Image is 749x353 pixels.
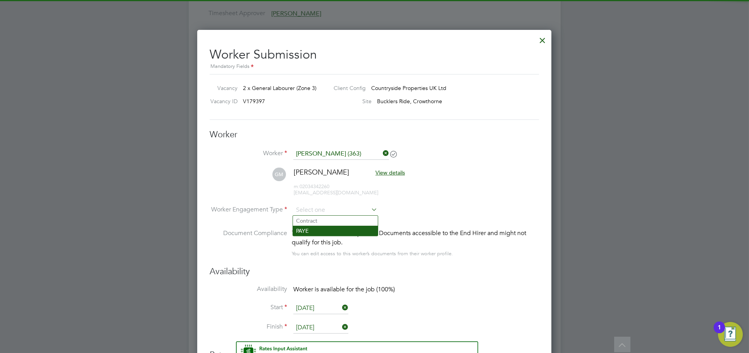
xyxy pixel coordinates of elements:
[210,266,539,277] h3: Availability
[243,85,317,92] span: 2 x General Labourer (Zone 3)
[292,228,539,247] div: This worker has no Compliance Documents accessible to the End Hirer and might not qualify for thi...
[210,303,287,311] label: Start
[243,98,265,105] span: V179397
[371,85,446,92] span: Countryside Properties UK Ltd
[210,206,287,214] label: Worker Engagement Type
[294,183,300,190] span: m:
[293,286,395,293] span: Worker is available for the job (100%)
[293,226,378,236] li: PAYE
[294,189,378,196] span: [EMAIL_ADDRESS][DOMAIN_NAME]
[294,168,349,176] span: [PERSON_NAME]
[210,129,539,140] h3: Worker
[718,327,721,337] div: 1
[210,228,287,257] label: Document Compliance
[293,322,348,334] input: Select one
[377,98,442,105] span: Bucklers Ride, Crowthorne
[293,303,348,314] input: Select one
[210,149,287,157] label: Worker
[327,98,372,105] label: Site
[293,204,377,216] input: Select one
[294,183,329,190] span: 02034342260
[210,62,539,71] div: Mandatory Fields
[375,169,405,176] span: View details
[207,98,238,105] label: Vacancy ID
[210,41,539,71] h2: Worker Submission
[293,148,389,160] input: Search for...
[210,323,287,331] label: Finish
[718,322,743,347] button: Open Resource Center, 1 new notification
[292,249,453,258] div: You can edit access to this worker’s documents from their worker profile.
[207,85,238,92] label: Vacancy
[210,285,287,293] label: Availability
[327,85,366,92] label: Client Config
[272,168,286,181] span: GM
[293,216,378,226] li: Contract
